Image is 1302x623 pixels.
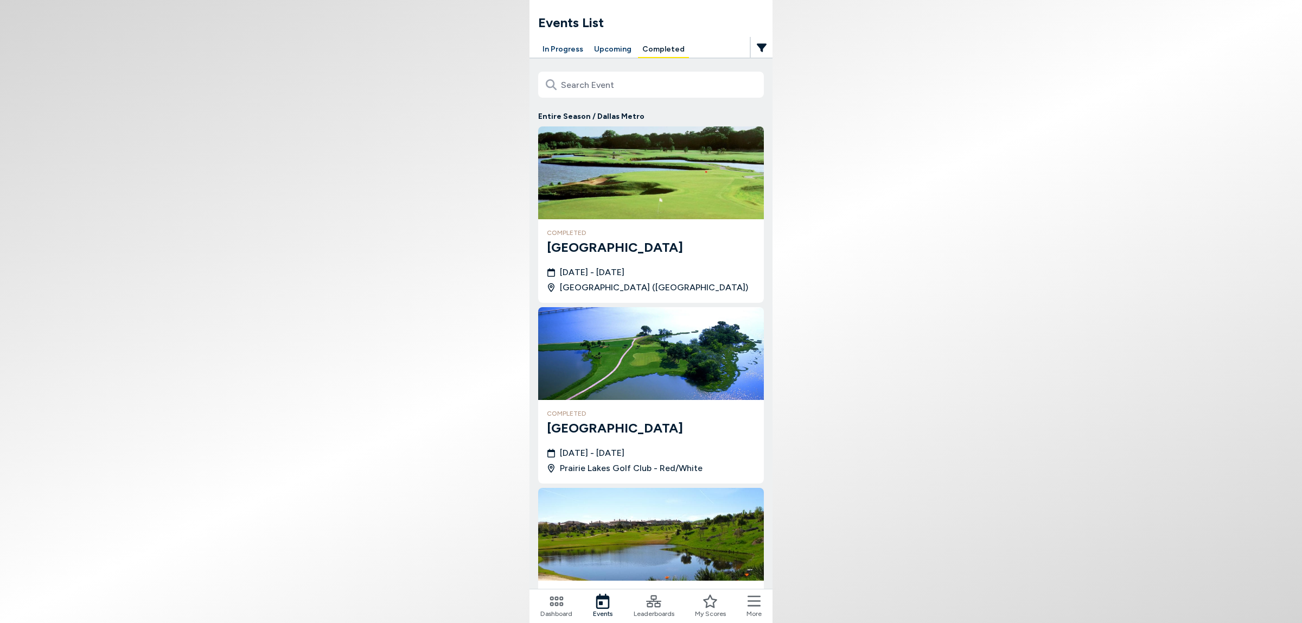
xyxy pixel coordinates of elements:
[540,594,572,619] a: Dashboard
[538,13,773,33] h1: Events List
[538,72,764,98] input: Search Event
[634,594,674,619] a: Leaderboards
[560,447,624,460] span: [DATE] - [DATE]
[634,609,674,619] span: Leaderboards
[746,594,762,619] button: More
[638,41,689,58] button: Completed
[590,41,636,58] button: Upcoming
[538,126,764,219] img: Riverside
[538,126,764,303] a: Riversidecompleted[GEOGRAPHIC_DATA][DATE] - [DATE][GEOGRAPHIC_DATA] ([GEOGRAPHIC_DATA])
[538,488,764,581] img: Fossil Creek
[538,307,764,400] img: Prairie Lakes
[560,462,703,475] span: Prairie Lakes Golf Club - Red/White
[538,307,764,484] a: Prairie Lakescompleted[GEOGRAPHIC_DATA][DATE] - [DATE]Prairie Lakes Golf Club - Red/White
[547,228,755,238] h4: completed
[695,609,726,619] span: My Scores
[538,111,764,122] p: Entire Season / Dallas Metro
[529,41,773,58] div: Manage your account
[746,609,762,619] span: More
[547,238,755,257] h3: [GEOGRAPHIC_DATA]
[593,609,612,619] span: Events
[695,594,726,619] a: My Scores
[593,594,612,619] a: Events
[547,409,755,418] h4: completed
[560,266,624,279] span: [DATE] - [DATE]
[540,609,572,619] span: Dashboard
[538,41,588,58] button: In Progress
[547,418,755,438] h3: [GEOGRAPHIC_DATA]
[560,281,748,294] span: [GEOGRAPHIC_DATA] ([GEOGRAPHIC_DATA])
